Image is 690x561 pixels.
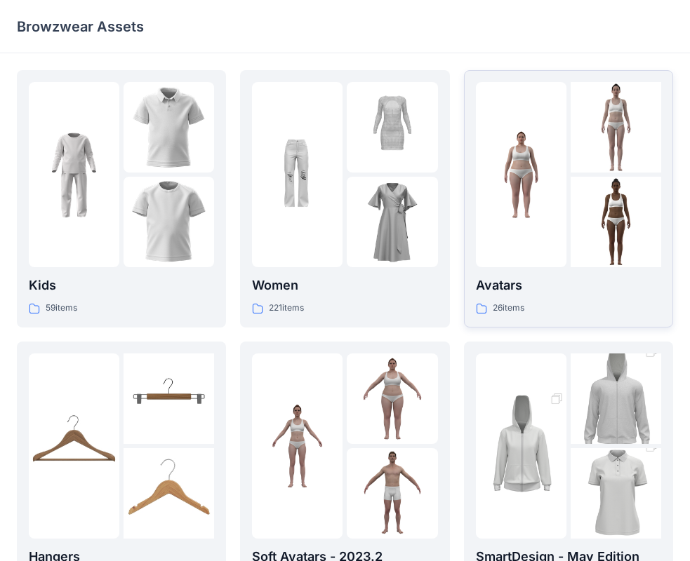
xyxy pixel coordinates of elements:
img: folder 2 [124,353,214,444]
p: 59 items [46,301,77,316]
img: folder 2 [571,82,661,173]
img: folder 3 [124,448,214,539]
img: folder 2 [571,331,661,467]
img: folder 3 [347,448,437,539]
p: Kids [29,276,214,295]
img: folder 3 [347,177,437,267]
img: folder 2 [347,82,437,173]
p: Browzwear Assets [17,17,144,36]
img: folder 1 [476,130,566,220]
img: folder 1 [29,400,119,491]
img: folder 1 [252,130,343,220]
a: folder 1folder 2folder 3Kids59items [17,70,226,327]
p: 26 items [493,301,524,316]
p: 221 items [269,301,304,316]
img: folder 1 [29,130,119,220]
img: folder 3 [124,177,214,267]
img: folder 2 [124,82,214,173]
a: folder 1folder 2folder 3Avatars26items [464,70,673,327]
a: folder 1folder 2folder 3Women221items [240,70,449,327]
p: Women [252,276,437,295]
img: folder 1 [476,378,566,514]
p: Avatars [476,276,661,295]
img: folder 2 [347,353,437,444]
img: folder 3 [571,177,661,267]
img: folder 1 [252,400,343,491]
